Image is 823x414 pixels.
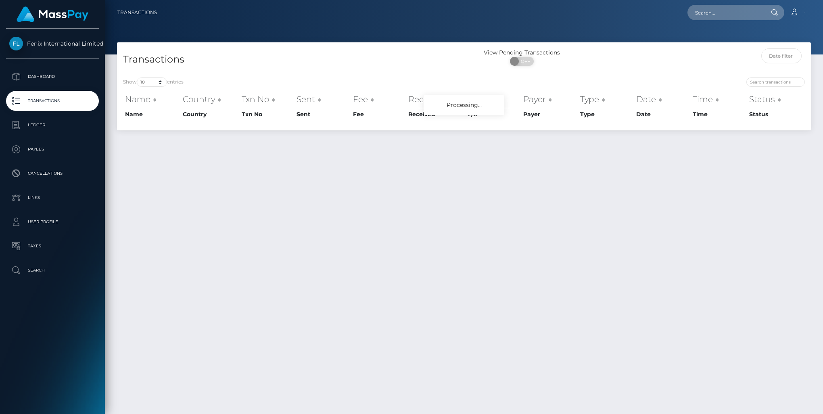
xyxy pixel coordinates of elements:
[9,119,96,131] p: Ledger
[6,188,99,208] a: Links
[295,91,351,107] th: Sent
[746,77,805,87] input: Search transactions
[137,77,167,87] select: Showentries
[691,108,747,121] th: Time
[406,108,466,121] th: Received
[181,91,240,107] th: Country
[123,91,181,107] th: Name
[9,240,96,252] p: Taxes
[747,91,805,107] th: Status
[9,143,96,155] p: Payees
[123,52,458,67] h4: Transactions
[521,91,578,107] th: Payer
[9,71,96,83] p: Dashboard
[464,48,580,57] div: View Pending Transactions
[240,91,295,107] th: Txn No
[351,108,406,121] th: Fee
[424,95,504,115] div: Processing...
[295,108,351,121] th: Sent
[691,91,747,107] th: Time
[406,91,466,107] th: Received
[6,67,99,87] a: Dashboard
[6,236,99,256] a: Taxes
[17,6,88,22] img: MassPay Logo
[9,167,96,180] p: Cancellations
[117,4,157,21] a: Transactions
[747,108,805,121] th: Status
[634,91,691,107] th: Date
[514,57,535,66] span: OFF
[578,108,634,121] th: Type
[240,108,295,121] th: Txn No
[9,37,23,50] img: Fenix International Limited
[521,108,578,121] th: Payer
[9,216,96,228] p: User Profile
[9,95,96,107] p: Transactions
[181,108,240,121] th: Country
[6,40,99,47] span: Fenix International Limited
[634,108,691,121] th: Date
[123,108,181,121] th: Name
[6,91,99,111] a: Transactions
[6,260,99,280] a: Search
[123,77,184,87] label: Show entries
[687,5,763,20] input: Search...
[6,212,99,232] a: User Profile
[466,91,521,107] th: F/X
[9,192,96,204] p: Links
[6,163,99,184] a: Cancellations
[6,115,99,135] a: Ledger
[578,91,634,107] th: Type
[6,139,99,159] a: Payees
[9,264,96,276] p: Search
[351,91,406,107] th: Fee
[761,48,802,63] input: Date filter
